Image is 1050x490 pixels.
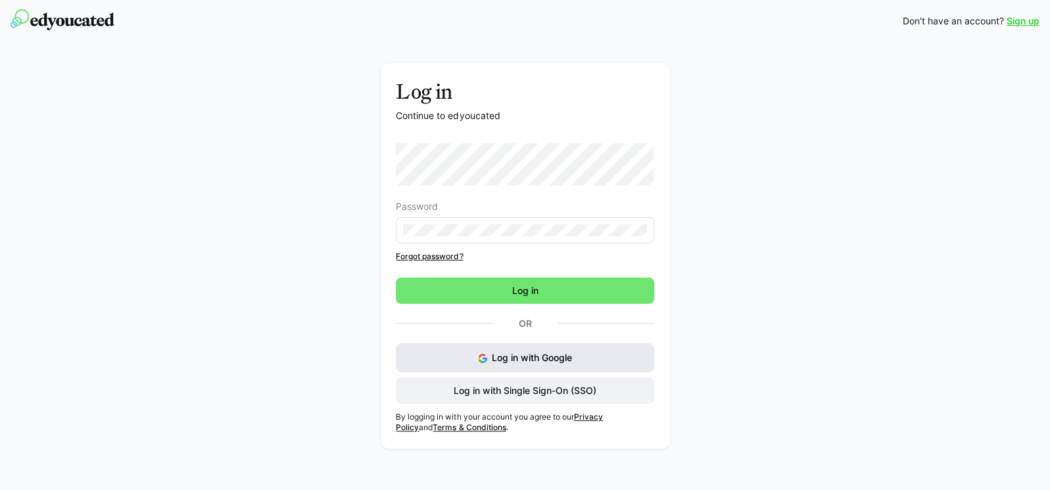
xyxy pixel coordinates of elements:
[396,278,654,304] button: Log in
[11,9,114,30] img: edyoucated
[492,352,572,363] span: Log in with Google
[396,412,654,433] p: By logging in with your account you agree to our and .
[1007,14,1039,28] a: Sign up
[396,109,654,122] p: Continue to edyoucated
[396,412,602,432] a: Privacy Policy
[396,201,438,212] span: Password
[452,384,598,397] span: Log in with Single Sign-On (SSO)
[492,314,557,333] p: Or
[433,422,506,432] a: Terms & Conditions
[510,284,540,297] span: Log in
[903,14,1004,28] span: Don't have an account?
[396,378,654,404] button: Log in with Single Sign-On (SSO)
[396,343,654,372] button: Log in with Google
[396,79,654,104] h3: Log in
[396,251,654,262] a: Forgot password?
